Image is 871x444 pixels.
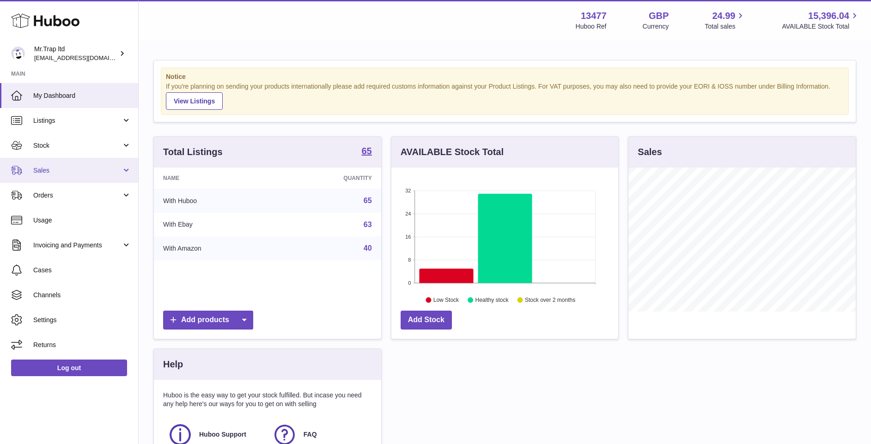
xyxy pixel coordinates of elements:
a: 63 [364,221,372,228]
text: Healthy stock [475,297,509,303]
span: Channels [33,291,131,300]
text: 0 [408,280,411,286]
strong: 65 [361,146,372,156]
span: Huboo Support [199,430,246,439]
div: Huboo Ref [576,22,607,31]
h3: Help [163,358,183,371]
span: Sales [33,166,122,175]
a: 24.99 Total sales [705,10,746,31]
span: [EMAIL_ADDRESS][DOMAIN_NAME] [34,54,136,61]
div: Mr.Trap ltd [34,45,117,62]
span: Settings [33,316,131,324]
p: Huboo is the easy way to get your stock fulfilled. But incase you need any help here's our ways f... [163,391,372,408]
strong: 13477 [581,10,607,22]
span: Invoicing and Payments [33,241,122,250]
a: View Listings [166,92,223,110]
a: 15,396.04 AVAILABLE Stock Total [782,10,860,31]
text: Low Stock [433,297,459,303]
h3: Sales [638,146,662,158]
span: Stock [33,141,122,150]
span: Cases [33,266,131,275]
strong: GBP [649,10,669,22]
span: Total sales [705,22,746,31]
span: Returns [33,341,131,349]
img: office@grabacz.eu [11,47,25,60]
th: Name [154,168,278,189]
h3: Total Listings [163,146,223,158]
td: With Amazon [154,236,278,260]
div: Currency [643,22,669,31]
a: Log out [11,360,127,376]
td: With Ebay [154,213,278,237]
a: 65 [364,197,372,204]
span: My Dashboard [33,91,131,100]
span: Listings [33,116,122,125]
h3: AVAILABLE Stock Total [401,146,504,158]
a: Add Stock [401,311,452,330]
div: If you're planning on sending your products internationally please add required customs informati... [166,82,844,110]
text: 16 [405,234,411,240]
text: 32 [405,188,411,193]
span: 24.99 [712,10,735,22]
text: 24 [405,211,411,216]
td: With Huboo [154,189,278,213]
span: Usage [33,216,131,225]
strong: Notice [166,72,844,81]
a: 40 [364,244,372,252]
span: 15,396.04 [808,10,849,22]
a: Add products [163,311,253,330]
text: 8 [408,257,411,263]
a: 65 [361,146,372,157]
text: Stock over 2 months [525,297,575,303]
span: AVAILABLE Stock Total [782,22,860,31]
span: FAQ [304,430,317,439]
span: Orders [33,191,122,200]
th: Quantity [278,168,381,189]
